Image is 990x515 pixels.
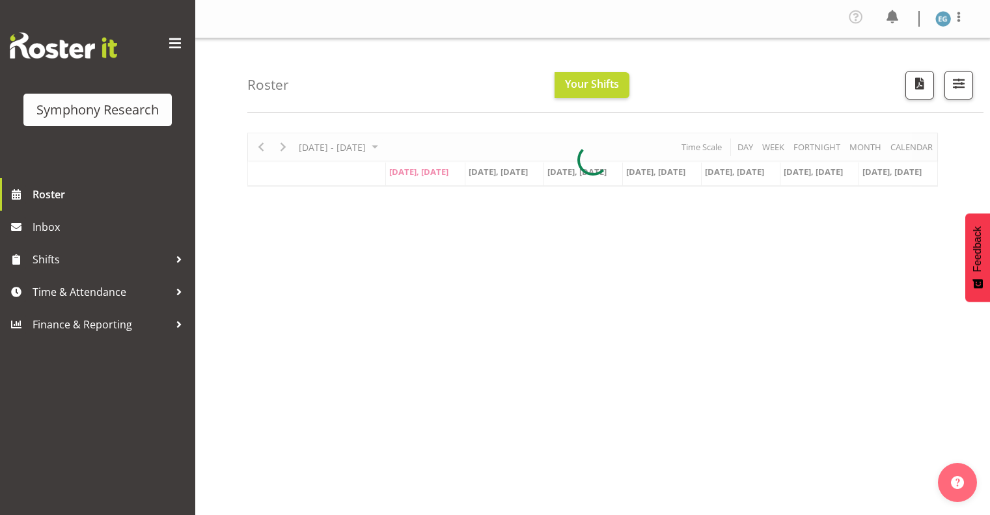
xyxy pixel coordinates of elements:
[33,185,189,204] span: Roster
[944,71,973,99] button: Filter Shifts
[36,100,159,120] div: Symphony Research
[33,217,189,237] span: Inbox
[247,77,289,92] h4: Roster
[10,33,117,59] img: Rosterit website logo
[965,213,990,302] button: Feedback - Show survey
[33,282,169,302] span: Time & Attendance
[555,72,629,98] button: Your Shifts
[565,77,619,91] span: Your Shifts
[33,315,169,334] span: Finance & Reporting
[951,476,964,489] img: help-xxl-2.png
[905,71,934,99] button: Download a PDF of the roster according to the set date range.
[33,250,169,269] span: Shifts
[972,226,983,272] span: Feedback
[935,11,951,27] img: evelyn-gray1866.jpg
